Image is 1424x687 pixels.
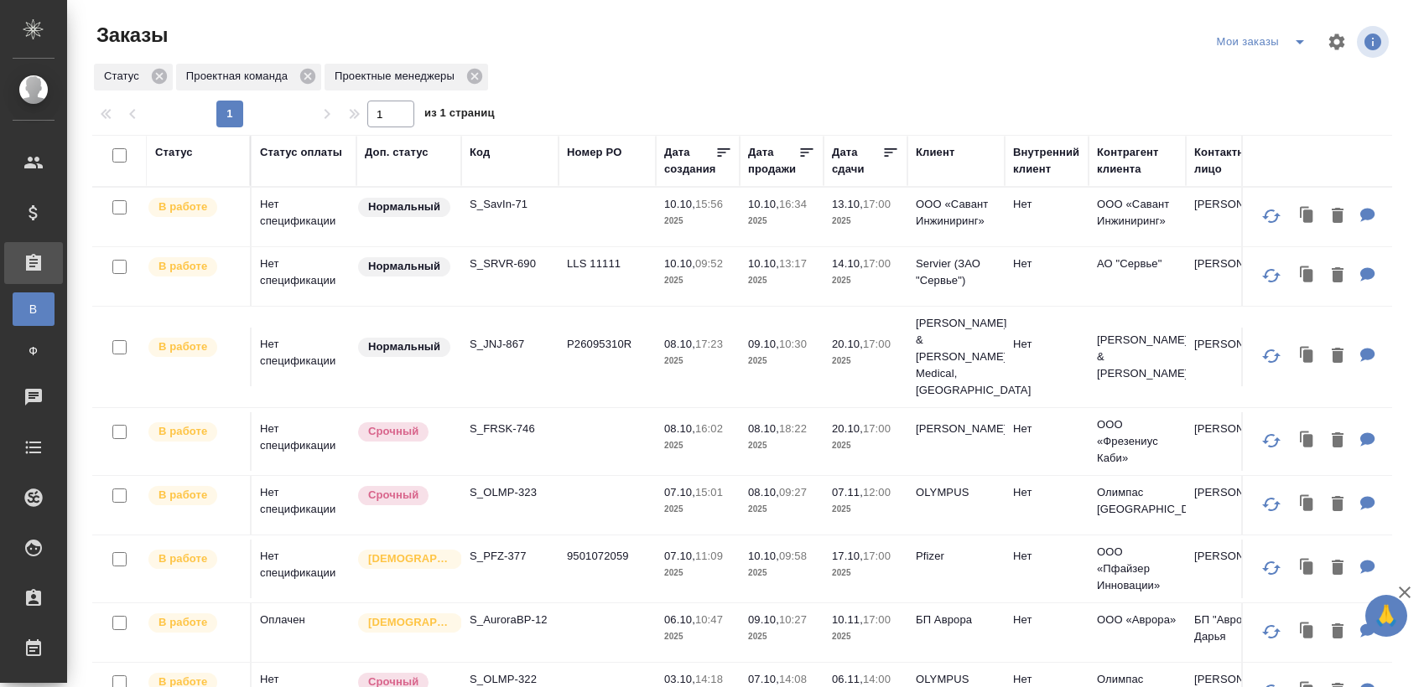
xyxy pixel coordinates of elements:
[832,550,863,562] p: 17.10,
[832,144,882,178] div: Дата сдачи
[916,548,996,565] p: Pfizer
[94,64,173,90] div: Статус
[1323,339,1352,374] button: Удалить
[664,338,695,350] p: 08.10,
[260,144,342,161] div: Статус оплаты
[1097,484,1177,518] p: Олимпас [GEOGRAPHIC_DATA]
[559,540,656,598] td: 9501072059
[664,353,731,369] p: 2025
[1097,544,1177,594] p: ООО «Пфайзер Инновации»
[779,550,807,562] p: 09:58
[1186,476,1283,535] td: [PERSON_NAME]
[147,484,242,507] div: Выставляет ПМ после принятия заказа от КМа
[252,603,356,662] td: Оплачен
[664,565,731,581] p: 2025
[748,486,779,498] p: 08.10,
[863,257,891,270] p: 17:00
[1291,339,1323,374] button: Клонировать
[1186,412,1283,471] td: [PERSON_NAME]
[1013,612,1080,628] p: Нет
[559,328,656,386] td: P26095310R
[779,198,807,210] p: 16:34
[1013,548,1080,565] p: Нет
[159,614,207,631] p: В работе
[916,256,996,289] p: Servier (ЗАО "Сервье")
[368,550,452,567] p: [DEMOGRAPHIC_DATA]
[832,613,863,626] p: 10.11,
[252,476,356,535] td: Нет спецификации
[748,628,815,645] p: 2025
[664,437,731,454] p: 2025
[252,328,356,386] td: Нет спецификации
[1013,196,1080,213] p: Нет
[748,198,779,210] p: 10.10,
[748,422,779,435] p: 08.10,
[356,336,453,359] div: Статус по умолчанию для стандартных заказов
[147,548,242,571] div: Выставляет ПМ после принятия заказа от КМа
[470,256,550,272] p: S_SRVR-690
[559,247,656,306] td: LLS 11111
[832,437,899,454] p: 2025
[1323,424,1352,458] button: Удалить
[147,196,242,219] div: Выставляет ПМ после принятия заказа от КМа
[1291,259,1323,293] button: Клонировать
[155,144,193,161] div: Статус
[779,613,807,626] p: 10:27
[1251,612,1291,652] button: Обновить
[567,144,621,161] div: Номер PO
[748,565,815,581] p: 2025
[1323,488,1352,522] button: Удалить
[1186,188,1283,246] td: [PERSON_NAME]
[368,258,440,275] p: Нормальный
[325,64,488,90] div: Проектные менеджеры
[252,188,356,246] td: Нет спецификации
[1213,28,1317,55] div: split button
[916,144,954,161] div: Клиент
[748,338,779,350] p: 09.10,
[368,614,452,631] p: [DEMOGRAPHIC_DATA]
[779,338,807,350] p: 10:30
[916,196,996,230] p: ООО «Савант Инжиниринг»
[832,257,863,270] p: 14.10,
[147,612,242,634] div: Выставляет ПМ после принятия заказа от КМа
[424,103,495,127] span: из 1 страниц
[832,213,899,230] p: 2025
[832,486,863,498] p: 07.11,
[159,423,207,440] p: В работе
[1291,488,1323,522] button: Клонировать
[1365,595,1407,637] button: 🙏
[335,68,460,85] p: Проектные менеджеры
[1323,259,1352,293] button: Удалить
[748,257,779,270] p: 10.10,
[748,501,815,518] p: 2025
[664,550,695,562] p: 07.10,
[1013,421,1080,437] p: Нет
[159,550,207,567] p: В работе
[832,501,899,518] p: 2025
[832,338,863,350] p: 20.10,
[356,484,453,507] div: Выставляется автоматически, если на указанный объем услуг необходимо больше времени в стандартном...
[368,487,418,504] p: Срочный
[664,673,695,685] p: 03.10,
[832,628,899,645] p: 2025
[779,422,807,435] p: 18:22
[470,196,550,213] p: S_SavIn-71
[1013,144,1080,178] div: Внутренний клиент
[695,550,723,562] p: 11:09
[356,196,453,219] div: Статус по умолчанию для стандартных заказов
[664,198,695,210] p: 10.10,
[748,144,798,178] div: Дата продажи
[1097,196,1177,230] p: ООО «Савант Инжиниринг»
[916,484,996,501] p: OLYMPUS
[916,421,996,437] p: [PERSON_NAME]
[1357,26,1392,58] span: Посмотреть информацию
[664,422,695,435] p: 08.10,
[1097,416,1177,467] p: ООО «Фрезениус Каби»
[1291,551,1323,586] button: Клонировать
[832,565,899,581] p: 2025
[863,486,891,498] p: 12:00
[470,612,550,628] p: S_AuroraBP-12
[368,199,440,215] p: Нормальный
[1097,332,1177,382] p: [PERSON_NAME] & [PERSON_NAME]
[863,198,891,210] p: 17:00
